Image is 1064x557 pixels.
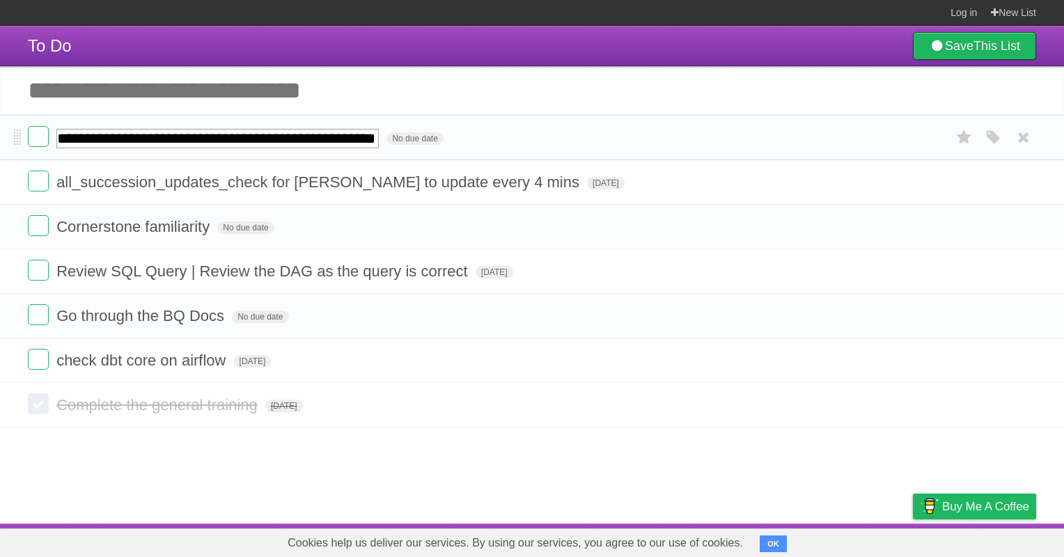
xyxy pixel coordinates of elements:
img: Buy me a coffee [920,494,939,518]
span: No due date [217,221,274,234]
b: This List [973,39,1020,53]
span: [DATE] [265,400,303,412]
label: Done [28,349,49,370]
label: Done [28,171,49,191]
span: [DATE] [234,355,272,368]
span: No due date [386,132,443,145]
a: Developers [774,527,830,554]
span: Go through the BQ Docs [56,307,228,324]
span: Review SQL Query | Review the DAG as the query is correct [56,262,471,280]
label: Done [28,260,49,281]
a: Suggest a feature [948,527,1036,554]
span: [DATE] [476,266,513,278]
label: Done [28,215,49,236]
label: Done [28,304,49,325]
label: Star task [951,126,978,149]
span: Buy me a coffee [942,494,1029,519]
label: Done [28,393,49,414]
span: No due date [232,311,288,323]
label: Done [28,126,49,147]
span: Cookies help us deliver our services. By using our services, you agree to our use of cookies. [274,529,757,557]
a: SaveThis List [913,32,1036,60]
span: Complete the general training [56,396,261,414]
span: [DATE] [587,177,625,189]
a: About [728,527,757,554]
span: Cornerstone familiarity [56,218,213,235]
span: To Do [28,36,72,55]
a: Privacy [895,527,931,554]
span: check dbt core on airflow [56,352,229,369]
a: Terms [847,527,878,554]
a: Buy me a coffee [913,494,1036,519]
span: all_succession_updates_check for [PERSON_NAME] to update every 4 mins [56,173,583,191]
button: OK [760,535,787,552]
